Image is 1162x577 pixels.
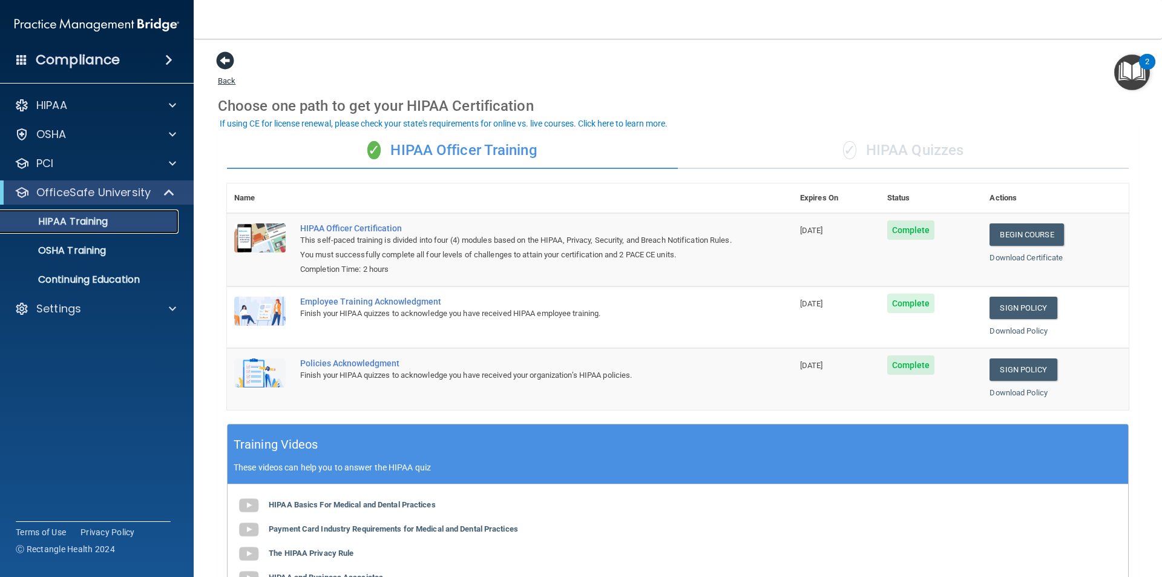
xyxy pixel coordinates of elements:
[237,542,261,566] img: gray_youtube_icon.38fcd6cc.png
[800,226,823,235] span: [DATE]
[953,491,1147,539] iframe: Drift Widget Chat Controller
[990,297,1057,319] a: Sign Policy
[990,253,1063,262] a: Download Certificate
[15,185,176,200] a: OfficeSafe University
[15,13,179,37] img: PMB logo
[269,524,518,533] b: Payment Card Industry Requirements for Medical and Dental Practices
[793,183,880,213] th: Expires On
[887,220,935,240] span: Complete
[218,62,235,85] a: Back
[300,368,732,383] div: Finish your HIPAA quizzes to acknowledge you have received your organization’s HIPAA policies.
[269,549,353,558] b: The HIPAA Privacy Rule
[15,98,176,113] a: HIPAA
[16,543,115,555] span: Ⓒ Rectangle Health 2024
[300,297,732,306] div: Employee Training Acknowledgment
[220,119,668,128] div: If using CE for license renewal, please check your state's requirements for online vs. live cours...
[990,358,1057,381] a: Sign Policy
[15,127,176,142] a: OSHA
[36,98,67,113] p: HIPAA
[36,156,53,171] p: PCI
[800,299,823,308] span: [DATE]
[36,51,120,68] h4: Compliance
[218,88,1138,124] div: Choose one path to get your HIPAA Certification
[218,117,669,130] button: If using CE for license renewal, please check your state's requirements for online vs. live cours...
[234,463,1122,472] p: These videos can help you to answer the HIPAA quiz
[234,434,318,455] h5: Training Videos
[990,326,1048,335] a: Download Policy
[16,526,66,538] a: Terms of Use
[678,133,1129,169] div: HIPAA Quizzes
[300,306,732,321] div: Finish your HIPAA quizzes to acknowledge you have received HIPAA employee training.
[80,526,135,538] a: Privacy Policy
[800,361,823,370] span: [DATE]
[8,274,173,286] p: Continuing Education
[880,183,983,213] th: Status
[8,245,106,257] p: OSHA Training
[1114,54,1150,90] button: Open Resource Center, 2 new notifications
[982,183,1129,213] th: Actions
[300,233,732,262] div: This self-paced training is divided into four (4) modules based on the HIPAA, Privacy, Security, ...
[8,216,108,228] p: HIPAA Training
[1145,62,1149,77] div: 2
[843,141,856,159] span: ✓
[990,388,1048,397] a: Download Policy
[15,156,176,171] a: PCI
[15,302,176,316] a: Settings
[300,262,732,277] div: Completion Time: 2 hours
[300,223,732,233] a: HIPAA Officer Certification
[887,355,935,375] span: Complete
[227,183,293,213] th: Name
[36,302,81,316] p: Settings
[300,358,732,368] div: Policies Acknowledgment
[227,133,678,169] div: HIPAA Officer Training
[36,127,67,142] p: OSHA
[36,185,151,200] p: OfficeSafe University
[269,500,436,509] b: HIPAA Basics For Medical and Dental Practices
[990,223,1063,246] a: Begin Course
[887,294,935,313] span: Complete
[367,141,381,159] span: ✓
[237,493,261,518] img: gray_youtube_icon.38fcd6cc.png
[237,518,261,542] img: gray_youtube_icon.38fcd6cc.png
